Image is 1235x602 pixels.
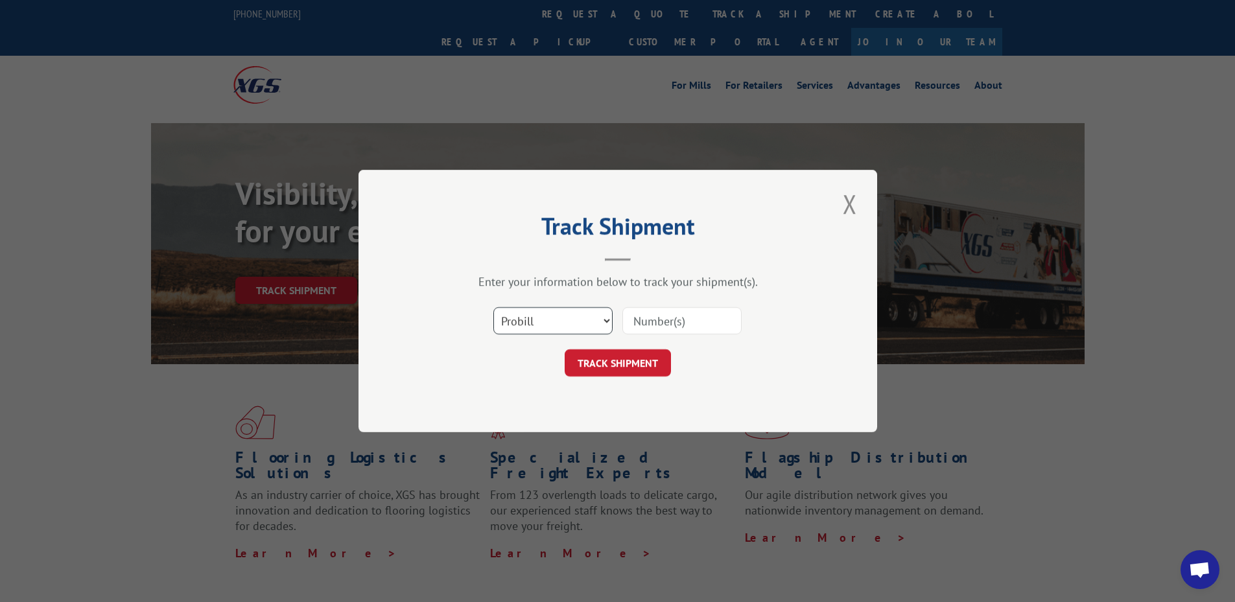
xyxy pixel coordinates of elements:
[1181,550,1219,589] a: Open chat
[839,186,861,222] button: Close modal
[565,349,671,376] button: TRACK SHIPMENT
[622,307,742,334] input: Number(s)
[423,274,812,289] div: Enter your information below to track your shipment(s).
[423,217,812,242] h2: Track Shipment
